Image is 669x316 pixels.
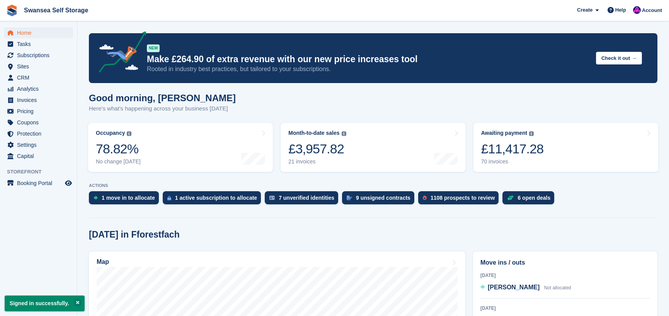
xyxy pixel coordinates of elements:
span: CRM [17,72,63,83]
a: 1 active subscription to allocate [163,191,265,208]
span: [PERSON_NAME] [488,284,540,291]
h2: Move ins / outs [480,258,650,267]
span: Account [642,7,662,14]
div: 6 open deals [517,195,550,201]
h1: Good morning, [PERSON_NAME] [89,93,236,103]
span: Create [577,6,592,14]
span: Tasks [17,39,63,49]
img: prospect-51fa495bee0391a8d652442698ab0144808aea92771e9ea1ae160a38d050c398.svg [423,195,427,200]
div: £11,417.28 [481,141,544,157]
a: menu [4,27,73,38]
a: Occupancy 78.82% No change [DATE] [88,123,273,172]
span: Storefront [7,168,77,176]
span: Booking Portal [17,178,63,189]
p: Make £264.90 of extra revenue with our new price increases tool [147,54,590,65]
h2: [DATE] in Fforestfach [89,229,180,240]
img: move_ins_to_allocate_icon-fdf77a2bb77ea45bf5b3d319d69a93e2d87916cf1d5bf7949dd705db3b84f3ca.svg [94,195,98,200]
p: Rooted in industry best practices, but tailored to your subscriptions. [147,65,590,73]
a: 6 open deals [502,191,558,208]
a: menu [4,72,73,83]
a: menu [4,151,73,161]
img: price-adjustments-announcement-icon-8257ccfd72463d97f412b2fc003d46551f7dbcb40ab6d574587a9cd5c0d94... [92,31,146,75]
div: 1 active subscription to allocate [175,195,257,201]
a: Swansea Self Storage [21,4,91,17]
a: 1 move in to allocate [89,191,163,208]
button: Check it out → [596,52,642,65]
span: Home [17,27,63,38]
div: NEW [147,44,160,52]
img: icon-info-grey-7440780725fd019a000dd9b08b2336e03edf1995a4989e88bcd33f0948082b44.svg [342,131,346,136]
span: Pricing [17,106,63,117]
img: icon-info-grey-7440780725fd019a000dd9b08b2336e03edf1995a4989e88bcd33f0948082b44.svg [529,131,534,136]
a: menu [4,117,73,128]
a: menu [4,61,73,72]
span: Invoices [17,95,63,105]
span: Help [615,6,626,14]
a: 1108 prospects to review [418,191,503,208]
p: Here's what's happening across your business [DATE] [89,104,236,113]
div: Month-to-date sales [288,130,339,136]
span: Not allocated [544,285,571,291]
div: Occupancy [96,130,125,136]
a: menu [4,83,73,94]
img: active_subscription_to_allocate_icon-d502201f5373d7db506a760aba3b589e785aa758c864c3986d89f69b8ff3... [167,195,171,200]
div: 7 unverified identities [279,195,334,201]
img: icon-info-grey-7440780725fd019a000dd9b08b2336e03edf1995a4989e88bcd33f0948082b44.svg [127,131,131,136]
a: menu [4,95,73,105]
span: Analytics [17,83,63,94]
div: 1 move in to allocate [102,195,155,201]
a: Month-to-date sales £3,957.82 21 invoices [281,123,465,172]
div: [DATE] [480,305,650,312]
a: menu [4,106,73,117]
p: ACTIONS [89,183,657,188]
a: 7 unverified identities [265,191,342,208]
img: deal-1b604bf984904fb50ccaf53a9ad4b4a5d6e5aea283cecdc64d6e3604feb123c2.svg [507,195,514,200]
a: Preview store [64,178,73,188]
img: Donna Davies [633,6,641,14]
img: stora-icon-8386f47178a22dfd0bd8f6a31ec36ba5ce8667c1dd55bd0f319d3a0aa187defe.svg [6,5,18,16]
div: 21 invoices [288,158,346,165]
a: Awaiting payment £11,417.28 70 invoices [473,123,658,172]
div: 1108 prospects to review [431,195,495,201]
span: Settings [17,139,63,150]
p: Signed in successfully. [5,296,85,311]
div: Awaiting payment [481,130,528,136]
div: [DATE] [480,272,650,279]
a: menu [4,139,73,150]
a: [PERSON_NAME] Not allocated [480,283,571,293]
span: Protection [17,128,63,139]
img: verify_identity-adf6edd0f0f0b5bbfe63781bf79b02c33cf7c696d77639b501bdc392416b5a36.svg [269,195,275,200]
span: Subscriptions [17,50,63,61]
span: Coupons [17,117,63,128]
a: menu [4,128,73,139]
div: No change [DATE] [96,158,141,165]
a: 9 unsigned contracts [342,191,418,208]
div: 9 unsigned contracts [356,195,410,201]
a: menu [4,178,73,189]
a: menu [4,39,73,49]
span: Sites [17,61,63,72]
div: £3,957.82 [288,141,346,157]
img: contract_signature_icon-13c848040528278c33f63329250d36e43548de30e8caae1d1a13099fd9432cc5.svg [347,195,352,200]
h2: Map [97,258,109,265]
div: 70 invoices [481,158,544,165]
a: menu [4,50,73,61]
span: Capital [17,151,63,161]
div: 78.82% [96,141,141,157]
